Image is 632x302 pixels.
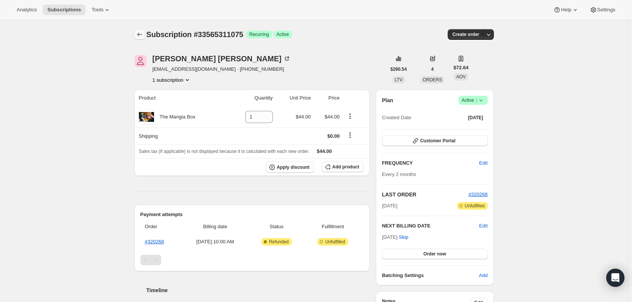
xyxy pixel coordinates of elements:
[154,113,196,121] div: The Mangia Box
[145,239,164,244] a: #320268
[423,77,442,83] span: ORDERS
[382,249,487,259] button: Order now
[325,239,345,245] span: Unfulfilled
[87,5,115,15] button: Tools
[134,128,228,144] th: Shipping
[431,66,434,72] span: 4
[606,269,624,287] div: Open Intercom Messenger
[251,223,302,230] span: Status
[585,5,620,15] button: Settings
[549,5,583,15] button: Help
[469,191,488,197] a: #320268
[453,64,469,72] span: $72.64
[332,164,359,170] span: Add product
[134,55,146,67] span: Jill Anderson
[475,157,492,169] button: Edit
[382,159,479,167] h2: FREQUENCY
[464,112,488,123] button: [DATE]
[468,115,483,121] span: [DATE]
[382,222,479,230] h2: NEXT BILLING DATE
[448,29,484,40] button: Create order
[317,148,332,154] span: $44.00
[153,55,291,62] div: [PERSON_NAME] [PERSON_NAME]
[146,286,370,294] h2: Timeline
[394,231,413,243] button: Skip
[249,31,269,37] span: Recurring
[296,114,311,120] span: $44.00
[322,162,364,172] button: Add product
[391,66,407,72] span: $290.54
[382,114,411,121] span: Created Date
[474,269,492,282] button: Add
[140,218,182,235] th: Order
[266,162,314,173] button: Apply discount
[386,64,411,75] button: $290.54
[275,90,313,106] th: Unit Price
[47,7,81,13] span: Subscriptions
[382,171,416,177] span: Every 2 months
[269,239,289,245] span: Refunded
[325,114,340,120] span: $44.00
[227,90,275,106] th: Quantity
[277,164,310,170] span: Apply discount
[465,203,485,209] span: Unfulfilled
[382,97,393,104] h2: Plan
[462,97,485,104] span: Active
[140,211,364,218] h2: Payment attempts
[423,251,446,257] span: Order now
[420,138,455,144] span: Customer Portal
[313,90,342,106] th: Price
[134,29,145,40] button: Subscriptions
[184,238,247,246] span: [DATE] · 10:00 AM
[12,5,41,15] button: Analytics
[134,90,228,106] th: Product
[146,30,243,39] span: Subscription #33565311075
[479,159,487,167] span: Edit
[382,135,487,146] button: Customer Portal
[427,64,438,75] button: 4
[327,133,340,139] span: $0.00
[479,272,487,279] span: Add
[382,234,408,240] span: [DATE] ·
[139,149,310,154] span: Sales tax (if applicable) is not displayed because it is calculated with each new order.
[344,112,356,120] button: Product actions
[561,7,571,13] span: Help
[344,131,356,139] button: Shipping actions
[382,272,479,279] h6: Batching Settings
[399,234,408,241] span: Skip
[184,223,247,230] span: Billing date
[456,74,465,79] span: AOV
[597,7,615,13] span: Settings
[277,31,289,37] span: Active
[469,191,488,198] button: #320268
[43,5,86,15] button: Subscriptions
[153,76,191,84] button: Product actions
[395,77,403,83] span: LTV
[140,255,364,265] nav: Pagination
[17,7,37,13] span: Analytics
[476,97,477,103] span: |
[382,202,397,210] span: [DATE]
[92,7,103,13] span: Tools
[479,222,487,230] button: Edit
[382,191,469,198] h2: LAST ORDER
[307,223,359,230] span: Fulfillment
[452,31,479,37] span: Create order
[153,65,291,73] span: [EMAIL_ADDRESS][DOMAIN_NAME] · [PHONE_NUMBER]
